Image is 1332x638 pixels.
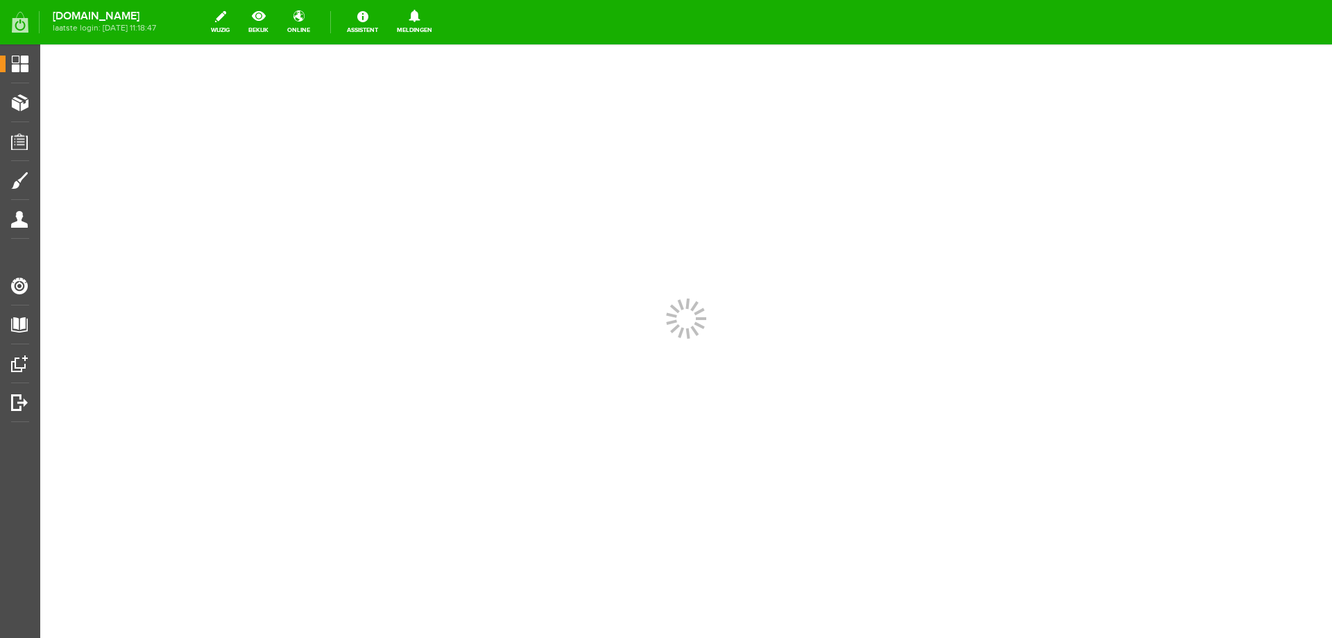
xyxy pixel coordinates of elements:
a: online [279,7,318,37]
a: bekijk [240,7,277,37]
strong: [DOMAIN_NAME] [53,12,156,20]
a: Assistent [339,7,386,37]
a: wijzig [203,7,238,37]
a: Meldingen [388,7,441,37]
span: laatste login: [DATE] 11:18:47 [53,24,156,32]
